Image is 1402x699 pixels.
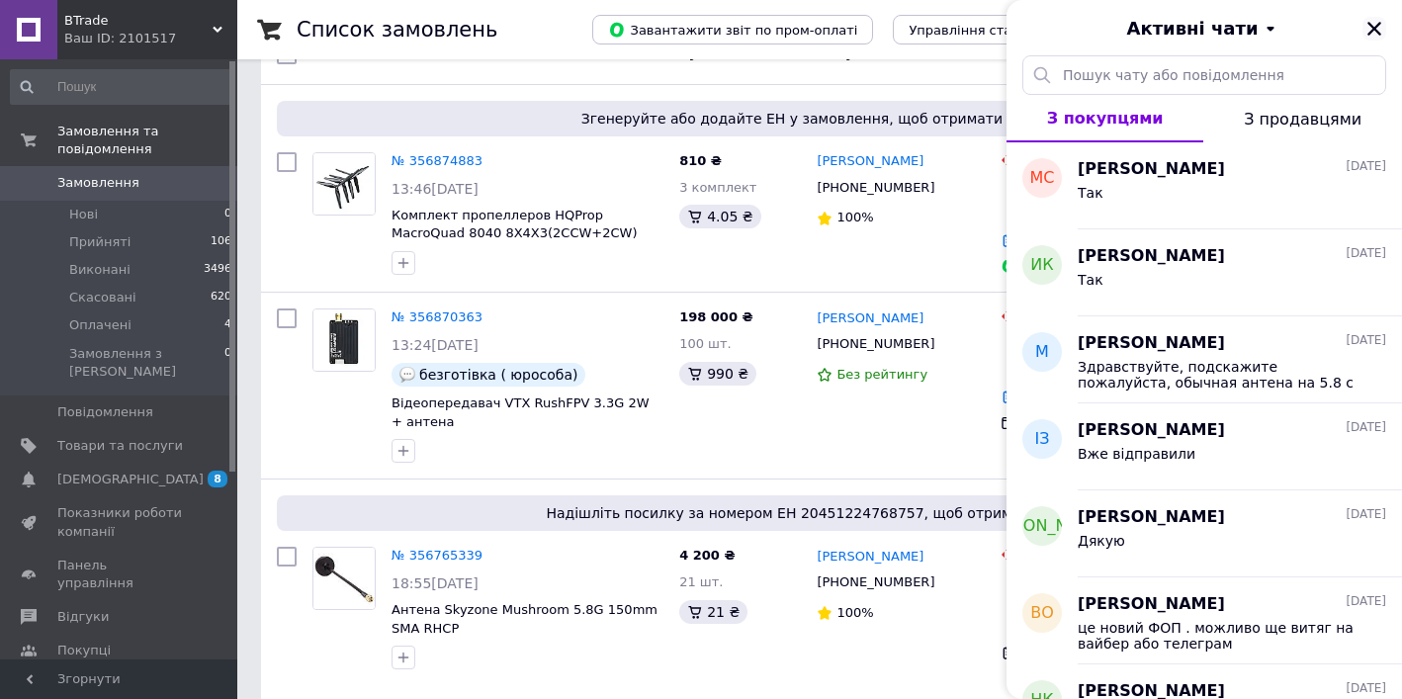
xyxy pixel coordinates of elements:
[817,336,934,351] span: [PHONE_NUMBER]
[1203,95,1402,142] button: З продавцями
[817,309,923,328] a: [PERSON_NAME]
[909,23,1060,38] span: Управління статусами
[57,608,109,626] span: Відгуки
[1362,17,1386,41] button: Закрити
[313,153,375,215] img: Фото товару
[64,30,237,47] div: Ваш ID: 2101517
[1007,142,1402,229] button: МС[PERSON_NAME][DATE]Так
[679,180,756,195] span: 3 комплект
[1007,95,1203,142] button: З покупцями
[679,153,722,168] span: 810 ₴
[392,395,650,429] a: Відеопередавач VTX RushFPV 3.3G 2W + антена
[679,548,735,563] span: 4 200 ₴
[836,367,927,382] span: Без рейтингу
[817,548,923,567] a: [PERSON_NAME]
[57,403,153,421] span: Повідомлення
[1078,245,1225,268] span: [PERSON_NAME]
[1078,272,1103,288] span: Так
[1346,158,1386,175] span: [DATE]
[69,206,98,223] span: Нові
[817,152,923,171] a: [PERSON_NAME]
[1078,185,1103,201] span: Так
[224,345,231,381] span: 0
[392,575,479,591] span: 18:55[DATE]
[1007,316,1402,403] button: М[PERSON_NAME][DATE]Здравствуйте, подскажите пожалуйста, обычная антена на 5.8 с очков будет прин...
[1007,490,1402,577] button: [PERSON_NAME][PERSON_NAME][DATE]Дякую
[1078,419,1225,442] span: [PERSON_NAME]
[1346,419,1386,436] span: [DATE]
[1126,16,1258,42] span: Активні чати
[211,233,231,251] span: 106
[297,18,497,42] h1: Список замовлень
[679,205,760,228] div: 4.05 ₴
[1007,403,1402,490] button: ІЗ[PERSON_NAME][DATE]Вже відправили
[57,504,183,540] span: Показники роботи компанії
[836,210,873,224] span: 100%
[1078,332,1225,355] span: [PERSON_NAME]
[57,557,183,592] span: Панель управління
[392,181,479,197] span: 13:46[DATE]
[285,503,1355,523] span: Надішліть посилку за номером ЕН 20451224768757, щоб отримати оплату
[1078,533,1125,549] span: Дякую
[1346,593,1386,610] span: [DATE]
[592,15,873,44] button: Завантажити звіт по пром-оплаті
[1030,254,1053,277] span: ИК
[893,15,1076,44] button: Управління статусами
[399,367,415,383] img: :speech_balloon:
[392,153,482,168] a: № 356874883
[392,309,482,324] a: № 356870363
[1007,577,1402,664] button: ВО[PERSON_NAME][DATE]це новий ФОП . можливо ще витяг на вайбер або телеграм [PHONE_NUMBER]
[392,602,657,636] a: Антена Skyzone Mushroom 5.8G 150mm SMA RHCP
[1030,602,1054,625] span: ВО
[312,152,376,216] a: Фото товару
[57,123,237,158] span: Замовлення та повідомлення
[1035,428,1050,451] span: ІЗ
[977,515,1108,538] span: [PERSON_NAME]
[69,261,131,279] span: Виконані
[1030,167,1055,190] span: МС
[679,574,723,589] span: 21 шт.
[1007,229,1402,316] button: ИК[PERSON_NAME][DATE]Так
[69,233,131,251] span: Прийняті
[679,309,753,324] span: 198 000 ₴
[10,69,233,105] input: Пошук
[57,437,183,455] span: Товари та послуги
[1078,158,1225,181] span: [PERSON_NAME]
[836,605,873,620] span: 100%
[1346,245,1386,262] span: [DATE]
[211,289,231,306] span: 620
[1078,620,1358,652] span: це новий ФОП . можливо ще витяг на вайбер або телеграм [PHONE_NUMBER]
[69,289,136,306] span: Скасовані
[57,174,139,192] span: Замовлення
[64,12,213,30] span: BTrade
[1078,593,1225,616] span: [PERSON_NAME]
[392,208,638,259] a: Комплект пропеллеров HQProp MacroQuad 8040 8X4X3(2CCW+2CW) Black-Glass Fiber Reinforced Nylon
[1035,341,1049,364] span: М
[679,600,747,624] div: 21 ₴
[1244,110,1361,129] span: З продавцями
[679,336,732,351] span: 100 шт.
[69,316,131,334] span: Оплачені
[392,337,479,353] span: 13:24[DATE]
[313,309,375,371] img: Фото товару
[419,367,577,383] span: безготівка ( юрособа)
[224,206,231,223] span: 0
[1022,55,1386,95] input: Пошук чату або повідомлення
[204,261,231,279] span: 3496
[392,548,482,563] a: № 356765339
[313,548,375,609] img: Фото товару
[208,471,227,487] span: 8
[1047,109,1164,128] span: З покупцями
[1078,359,1358,391] span: Здравствуйте, подскажите пожалуйста, обычная антена на 5.8 с очков будет принимать сигнал или нуж...
[224,316,231,334] span: 4
[1078,446,1195,462] span: Вже відправили
[817,574,934,589] span: [PHONE_NUMBER]
[312,308,376,372] a: Фото товару
[285,109,1355,129] span: Згенеруйте або додайте ЕН у замовлення, щоб отримати оплату
[57,642,111,659] span: Покупці
[817,180,934,195] span: [PHONE_NUMBER]
[57,471,204,488] span: [DEMOGRAPHIC_DATA]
